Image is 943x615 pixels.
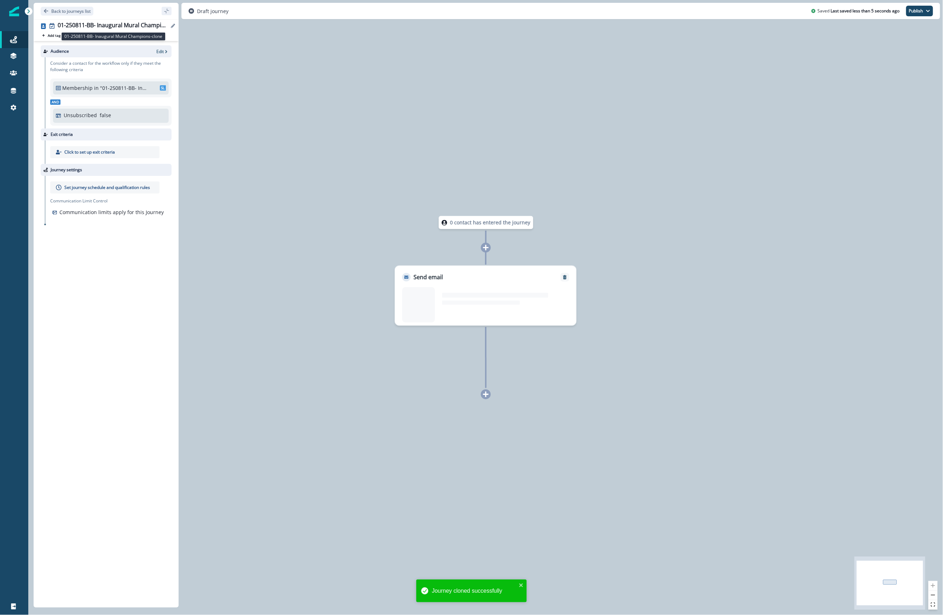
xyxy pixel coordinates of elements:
p: Last saved less than 5 seconds ago [831,8,900,14]
button: Edit [156,48,169,54]
span: And [50,99,60,105]
div: Journey cloned successfully [432,587,517,595]
p: Saved [818,8,830,14]
p: false [100,111,111,119]
p: Unsubscribed [64,111,97,119]
img: Inflection [9,6,19,16]
p: in [94,84,99,92]
button: sidebar collapse toggle [162,7,172,15]
p: Exit criteria [51,131,73,138]
button: fit view [928,600,938,610]
button: Go back [41,7,93,16]
p: "01-250811-BB- Inaugural Mural Champions - Audience List" [100,84,147,92]
div: 01-250811-BB- Inaugural Mural Champions-clone [58,22,169,30]
span: SL [160,85,166,91]
button: zoom out [928,591,938,600]
button: close [519,582,524,588]
button: Edit name [169,24,177,28]
div: Send emailRemove [395,266,577,326]
p: Edit [156,48,164,54]
p: Membership [62,84,93,92]
p: Back to journeys list [51,8,91,14]
p: Communication limits apply for this Journey [59,208,164,216]
p: Journey settings [51,167,82,173]
div: 0 contact has entered the journey [418,216,554,229]
p: Send email [413,273,443,282]
button: Publish [906,6,933,16]
button: Add tag [41,33,62,38]
button: Remove [559,275,571,280]
p: Draft journey [197,7,228,15]
p: Add tag [48,33,60,38]
p: Set journey schedule and qualification rules [64,184,150,191]
p: 0 contact has entered the journey [450,219,530,226]
p: Consider a contact for the workflow only if they meet the following criteria [50,60,172,73]
p: Audience [51,48,69,54]
p: Communication Limit Control [50,198,172,204]
p: Click to set up exit criteria [64,149,115,155]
